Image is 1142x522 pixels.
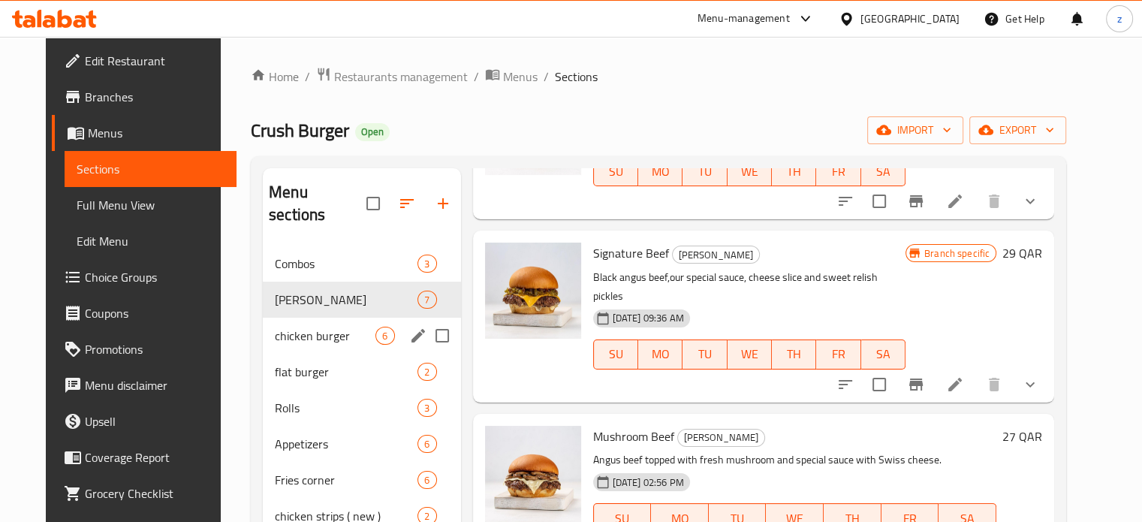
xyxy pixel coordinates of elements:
[65,187,237,223] a: Full Menu View
[417,435,436,453] div: items
[772,339,816,370] button: TH
[418,437,435,451] span: 6
[863,186,895,217] span: Select to update
[52,475,237,511] a: Grocery Checklist
[593,451,997,469] p: Angus beef topped with fresh mushroom and special sauce with Swiss cheese.
[672,246,760,264] div: angus burger
[355,125,390,138] span: Open
[376,329,393,343] span: 6
[52,259,237,295] a: Choice Groups
[305,68,310,86] li: /
[593,339,638,370] button: SU
[418,401,435,415] span: 3
[728,156,772,186] button: WE
[772,156,816,186] button: TH
[425,186,461,222] button: Add section
[263,246,461,282] div: Combos3
[728,339,772,370] button: WE
[275,435,417,453] span: Appetizers
[981,121,1054,140] span: export
[918,246,996,261] span: Branch specific
[607,475,690,490] span: [DATE] 02:56 PM
[485,426,581,522] img: Mushroom Beef
[85,484,224,502] span: Grocery Checklist
[607,311,690,325] span: [DATE] 09:36 AM
[474,68,479,86] li: /
[418,473,435,487] span: 6
[860,11,960,27] div: [GEOGRAPHIC_DATA]
[251,67,1066,86] nav: breadcrumb
[898,367,934,403] button: Branch-specific-item
[946,376,964,394] a: Edit menu item
[976,183,1012,219] button: delete
[644,161,676,183] span: MO
[263,282,461,318] div: [PERSON_NAME]7
[85,52,224,70] span: Edit Restaurant
[593,156,638,186] button: SU
[275,291,417,309] div: angus burger
[593,242,669,264] span: Signature Beef
[822,343,854,365] span: FR
[52,79,237,115] a: Branches
[334,68,468,86] span: Restaurants management
[417,363,436,381] div: items
[644,343,676,365] span: MO
[263,426,461,462] div: Appetizers6
[682,156,727,186] button: TU
[600,161,632,183] span: SU
[85,304,224,322] span: Coupons
[1117,11,1122,27] span: z
[867,116,963,144] button: import
[600,343,632,365] span: SU
[827,367,863,403] button: sort-choices
[969,116,1066,144] button: export
[778,161,810,183] span: TH
[976,367,1012,403] button: delete
[816,339,860,370] button: FR
[65,223,237,259] a: Edit Menu
[673,246,759,264] span: [PERSON_NAME]
[827,183,863,219] button: sort-choices
[946,192,964,210] a: Edit menu item
[316,67,468,86] a: Restaurants management
[778,343,810,365] span: TH
[861,156,905,186] button: SA
[65,151,237,187] a: Sections
[682,339,727,370] button: TU
[689,343,721,365] span: TU
[52,403,237,439] a: Upsell
[1021,376,1039,394] svg: Show Choices
[698,10,790,28] div: Menu-management
[275,399,417,417] span: Rolls
[418,293,435,307] span: 7
[638,339,682,370] button: MO
[269,181,366,226] h2: Menu sections
[77,160,224,178] span: Sections
[275,471,417,489] span: Fries corner
[251,113,349,147] span: Crush Burger
[85,340,224,358] span: Promotions
[1012,367,1048,403] button: show more
[275,363,417,381] span: flat burger
[593,268,905,306] p: Black angus beef,our special sauce, cheese slice and sweet relish pickles
[85,88,224,106] span: Branches
[77,196,224,214] span: Full Menu View
[389,186,425,222] span: Sort sections
[678,429,764,446] span: [PERSON_NAME]
[52,439,237,475] a: Coverage Report
[275,291,417,309] span: [PERSON_NAME]
[357,188,389,219] span: Select all sections
[407,324,429,347] button: edit
[867,343,899,365] span: SA
[263,462,461,498] div: Fries corner6
[52,331,237,367] a: Promotions
[417,291,436,309] div: items
[816,156,860,186] button: FR
[863,369,895,400] span: Select to update
[355,123,390,141] div: Open
[1002,426,1042,447] h6: 27 QAR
